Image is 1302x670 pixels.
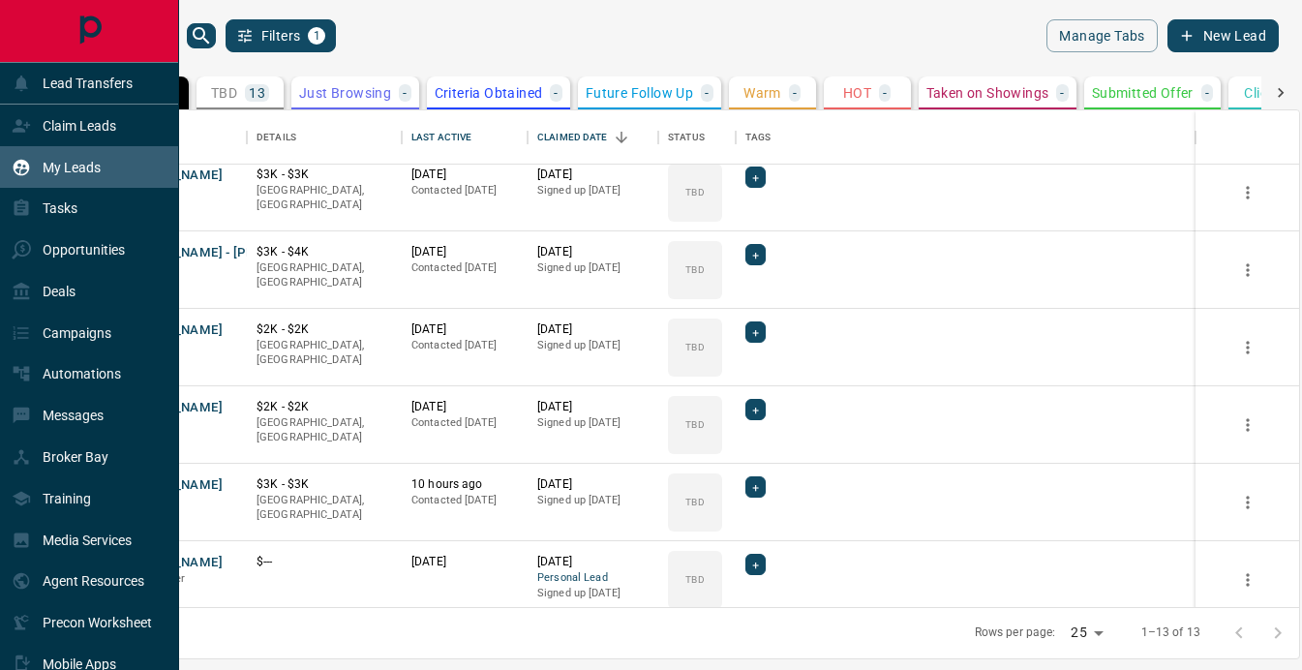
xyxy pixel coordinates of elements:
p: Contacted [DATE] [411,493,518,508]
button: more [1233,333,1262,362]
p: Signed up [DATE] [537,260,649,276]
p: TBD [685,572,704,587]
span: Personal Lead [537,570,649,587]
p: [GEOGRAPHIC_DATA], [GEOGRAPHIC_DATA] [257,183,392,213]
div: Status [658,110,736,165]
p: - [554,86,558,100]
p: HOT [843,86,871,100]
p: TBD [685,495,704,509]
span: + [752,477,759,497]
button: New Lead [1167,19,1279,52]
p: [DATE] [537,244,649,260]
div: Details [257,110,296,165]
button: more [1233,256,1262,285]
button: Filters1 [226,19,337,52]
button: more [1233,565,1262,594]
div: + [745,321,766,343]
p: Contacted [DATE] [411,183,518,198]
p: Signed up [DATE] [537,586,649,601]
p: Contacted [DATE] [411,260,518,276]
p: Signed up [DATE] [537,183,649,198]
span: 1 [310,29,323,43]
div: Claimed Date [528,110,658,165]
p: $3K - $3K [257,167,392,183]
button: more [1233,178,1262,207]
p: - [1060,86,1064,100]
div: Last Active [402,110,528,165]
div: Details [247,110,402,165]
p: $3K - $3K [257,476,392,493]
p: Submitted Offer [1092,86,1194,100]
p: Signed up [DATE] [537,338,649,353]
p: 13 [249,86,265,100]
p: [GEOGRAPHIC_DATA], [GEOGRAPHIC_DATA] [257,493,392,523]
p: [DATE] [537,167,649,183]
p: [DATE] [537,321,649,338]
p: TBD [685,185,704,199]
p: [DATE] [411,554,518,570]
p: TBD [685,340,704,354]
span: + [752,322,759,342]
p: TBD [685,417,704,432]
p: Contacted [DATE] [411,415,518,431]
div: Last Active [411,110,471,165]
p: Criteria Obtained [435,86,543,100]
div: Tags [745,110,772,165]
span: + [752,555,759,574]
p: Signed up [DATE] [537,493,649,508]
p: Just Browsing [299,86,391,100]
button: [PERSON_NAME] - [PERSON_NAME] [121,244,335,262]
p: Client [1244,86,1280,100]
p: [DATE] [411,321,518,338]
p: [DATE] [411,167,518,183]
p: $--- [257,554,392,570]
p: $3K - $4K [257,244,392,260]
p: Contacted [DATE] [411,338,518,353]
p: $2K - $2K [257,399,392,415]
p: [DATE] [537,399,649,415]
div: + [745,167,766,188]
p: 1–13 of 13 [1141,624,1200,641]
span: + [752,400,759,419]
p: Signed up [DATE] [537,415,649,431]
div: Status [668,110,705,165]
p: - [883,86,887,100]
p: [DATE] [537,554,649,570]
p: $2K - $2K [257,321,392,338]
p: [GEOGRAPHIC_DATA], [GEOGRAPHIC_DATA] [257,260,392,290]
p: [DATE] [411,244,518,260]
p: [GEOGRAPHIC_DATA], [GEOGRAPHIC_DATA] [257,338,392,368]
button: more [1233,411,1262,440]
p: - [793,86,797,100]
p: - [1205,86,1209,100]
p: [DATE] [411,399,518,415]
div: + [745,244,766,265]
p: TBD [685,262,704,277]
div: + [745,476,766,498]
div: Tags [736,110,1196,165]
p: Future Follow Up [586,86,693,100]
p: [GEOGRAPHIC_DATA], [GEOGRAPHIC_DATA] [257,415,392,445]
div: Claimed Date [537,110,608,165]
button: Sort [608,124,635,151]
span: + [752,245,759,264]
p: [DATE] [537,476,649,493]
button: Manage Tabs [1046,19,1157,52]
button: more [1233,488,1262,517]
div: + [745,399,766,420]
div: + [745,554,766,575]
p: Taken on Showings [926,86,1049,100]
p: 10 hours ago [411,476,518,493]
span: + [752,167,759,187]
p: - [705,86,709,100]
p: Warm [743,86,781,100]
p: - [403,86,407,100]
p: Rows per page: [975,624,1056,641]
p: TBD [211,86,237,100]
div: 25 [1063,619,1109,647]
button: search button [187,23,216,48]
div: Name [111,110,247,165]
